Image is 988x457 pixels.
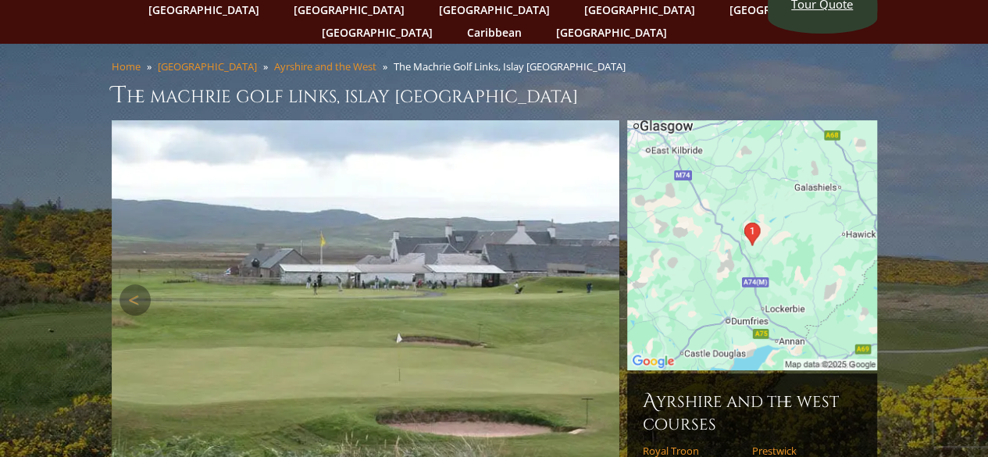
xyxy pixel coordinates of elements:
[459,21,530,44] a: Caribbean
[112,80,877,111] h1: The Machrie Golf Links, Islay [GEOGRAPHIC_DATA]
[158,59,257,73] a: [GEOGRAPHIC_DATA]
[394,59,632,73] li: The Machrie Golf Links, Islay [GEOGRAPHIC_DATA]
[548,21,675,44] a: [GEOGRAPHIC_DATA]
[627,120,877,370] img: Google Map of The Machrie Hotel and Golf Links, United Kingdom
[643,445,742,457] a: Royal Troon
[314,21,440,44] a: [GEOGRAPHIC_DATA]
[119,284,151,316] a: Previous
[112,59,141,73] a: Home
[643,389,861,435] h6: Ayrshire and the West Courses
[752,445,851,457] a: Prestwick
[274,59,376,73] a: Ayrshire and the West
